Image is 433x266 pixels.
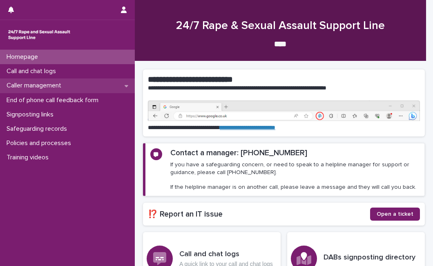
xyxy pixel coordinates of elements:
a: Open a ticket [370,208,420,221]
p: Signposting links [3,111,60,118]
p: Caller management [3,82,68,89]
p: End of phone call feedback form [3,96,105,104]
img: https%3A%2F%2Fcdn.document360.io%2F0deca9d6-0dac-4e56-9e8f-8d9979bfce0e%2FImages%2FDocumentation%... [148,101,420,121]
p: Homepage [3,53,45,61]
img: rhQMoQhaT3yELyF149Cw [7,27,72,43]
p: Safeguarding records [3,125,74,133]
h2: Contact a manager: [PHONE_NUMBER] [170,148,307,158]
h3: DABs signposting directory [324,253,415,262]
p: If you have a safeguarding concern, or need to speak to a helpline manager for support or guidanc... [170,161,420,191]
p: Call and chat logs [3,67,62,75]
p: Policies and processes [3,139,78,147]
h2: ⁉️ Report an IT issue [148,210,370,219]
p: Training videos [3,154,55,161]
span: Open a ticket [377,211,413,217]
h1: 24/7 Rape & Sexual Assault Support Line [143,19,418,33]
h3: Call and chat logs [179,250,273,259]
